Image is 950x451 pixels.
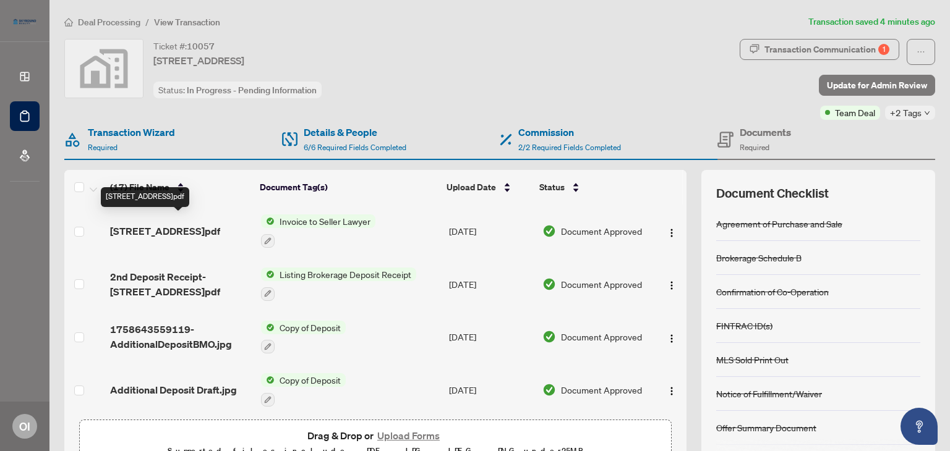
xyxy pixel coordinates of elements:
[444,363,537,416] td: [DATE]
[261,268,416,301] button: Status IconListing Brokerage Deposit Receipt
[667,280,677,290] img: Logo
[740,143,769,152] span: Required
[88,143,118,152] span: Required
[716,185,829,202] span: Document Checklist
[667,386,677,396] img: Logo
[261,321,275,334] img: Status Icon
[110,180,169,194] span: (17) File Name
[835,106,875,119] span: Team Deal
[878,44,889,55] div: 1
[561,224,642,238] span: Document Approved
[19,418,30,435] span: OI
[667,334,677,344] img: Logo
[716,251,802,264] div: Brokerage Schedule B
[153,82,322,98] div: Status:
[275,373,346,387] span: Copy of Deposit
[304,143,406,152] span: 6/6 Required Fields Completed
[444,204,537,258] td: [DATE]
[518,125,621,140] h4: Commission
[153,53,244,68] span: [STREET_ADDRESS]
[518,143,621,152] span: 2/2 Required Fields Completed
[187,85,317,96] span: In Progress - Pending Information
[110,322,250,352] span: 1758643559119-AdditionalDepositBMO.jpg
[808,15,935,29] article: Transaction saved 4 minutes ago
[716,353,789,366] div: MLS Sold Print Out
[255,170,442,204] th: Document Tag(s)
[924,110,930,116] span: down
[275,214,375,228] span: Invoice to Seller Lawyer
[78,17,140,28] span: Deal Processing
[65,40,143,98] img: svg%3e
[662,327,682,347] button: Logo
[444,311,537,364] td: [DATE]
[542,383,556,397] img: Document Status
[275,268,416,281] span: Listing Brokerage Deposit Receipt
[145,15,149,29] li: /
[110,382,237,397] span: Additional Deposit Draft.jpg
[667,228,677,238] img: Logo
[261,373,346,407] button: Status IconCopy of Deposit
[561,383,642,397] span: Document Approved
[827,75,927,95] span: Update for Admin Review
[88,125,175,140] h4: Transaction Wizard
[275,321,346,334] span: Copy of Deposit
[561,277,642,291] span: Document Approved
[444,258,537,311] td: [DATE]
[740,39,899,60] button: Transaction Communication1
[64,18,73,27] span: home
[261,214,375,248] button: Status IconInvoice to Seller Lawyer
[542,277,556,291] img: Document Status
[819,75,935,96] button: Update for Admin Review
[901,408,938,445] button: Open asap
[890,106,922,120] span: +2 Tags
[539,180,565,194] span: Status
[307,428,443,444] span: Drag & Drop or
[740,125,791,140] h4: Documents
[261,214,275,228] img: Status Icon
[561,330,642,344] span: Document Approved
[716,319,772,332] div: FINTRAC ID(s)
[110,224,220,238] span: [STREET_ADDRESS]pdf
[917,48,925,56] span: ellipsis
[101,187,189,207] div: [STREET_ADDRESS]pdf
[153,39,215,53] div: Ticket #:
[662,221,682,241] button: Logo
[374,428,443,444] button: Upload Forms
[261,373,275,387] img: Status Icon
[534,170,650,204] th: Status
[261,321,346,354] button: Status IconCopy of Deposit
[10,15,40,28] img: logo
[542,224,556,238] img: Document Status
[110,269,250,299] span: 2nd Deposit Receipt-[STREET_ADDRESS]pdf
[542,330,556,344] img: Document Status
[105,170,255,204] th: (17) File Name
[304,125,406,140] h4: Details & People
[447,180,496,194] span: Upload Date
[716,421,816,434] div: Offer Summary Document
[442,170,534,204] th: Upload Date
[716,217,842,230] div: Agreement of Purchase and Sale
[187,41,215,52] span: 10057
[662,274,682,294] button: Logo
[764,40,889,59] div: Transaction Communication
[261,268,275,281] img: Status Icon
[154,17,220,28] span: View Transaction
[662,380,682,400] button: Logo
[716,285,829,298] div: Confirmation of Co-Operation
[716,387,822,400] div: Notice of Fulfillment/Waiver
